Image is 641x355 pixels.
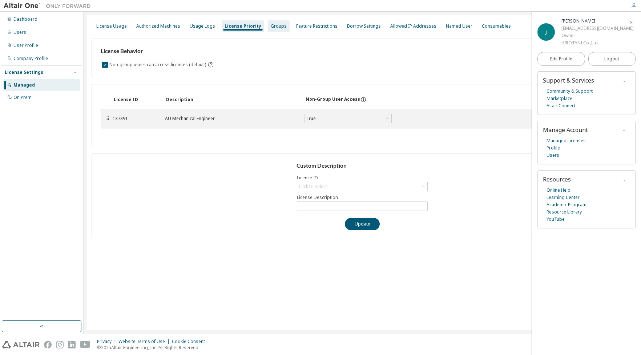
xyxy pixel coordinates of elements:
div: Cookie Consent [172,339,209,344]
div: ⠿ [105,116,110,121]
span: Edit Profile [550,56,572,62]
div: On Prem [13,95,32,100]
div: Website Terms of Use [118,339,172,344]
div: Description [166,97,297,103]
div: HIROTANI Co.,Ltd. [561,39,634,47]
a: Managed Licenses [547,137,586,144]
p: © 2025 Altair Engineering, Inc. All Rights Reserved. [97,344,209,351]
div: Feature Restrictions [296,23,338,29]
div: Borrow Settings [347,23,381,29]
span: J [545,29,547,35]
div: Users [13,29,26,35]
a: Academic Program [547,201,586,208]
span: Resources [543,175,571,183]
a: Learning Center [547,194,580,201]
div: User Profile [13,43,38,48]
div: Consumables [482,23,511,29]
h3: License Behavior [101,48,213,55]
div: License Settings [5,69,43,75]
div: Click to select [297,182,427,191]
a: Marketplace [547,95,572,102]
a: Resource Library [547,208,582,216]
div: True [305,115,317,123]
img: Altair One [4,2,94,9]
a: Community & Support [547,88,593,95]
img: linkedin.svg [68,341,76,348]
div: Dashboard [13,16,37,22]
span: Manage Account [543,126,588,134]
a: Users [547,152,559,159]
img: youtube.svg [80,341,90,348]
span: Support & Services [543,76,594,84]
a: Edit Profile [537,52,585,66]
div: Managed [13,82,35,88]
img: altair_logo.svg [2,341,40,348]
svg: By default any user not assigned to any group can access any license. Turn this setting off to di... [207,61,214,68]
label: Licence ID [297,175,428,181]
label: Non-group users can access licenses (default) [109,60,207,69]
div: Usage Logs [190,23,215,29]
div: Company Profile [13,56,48,61]
a: Profile [547,144,560,152]
img: facebook.svg [44,341,52,348]
div: AU Mechanical Engineer [165,116,296,121]
div: True [305,114,391,123]
div: License ID [114,97,157,103]
button: Logout [588,52,636,66]
label: License Description [297,195,428,200]
a: Online Help [547,187,571,194]
a: YouTube [547,216,565,223]
div: Allowed IP Addresses [390,23,436,29]
div: Named User [446,23,472,29]
div: Owner [561,32,634,39]
div: Privacy [97,339,118,344]
div: Junichi Yamaguchi [561,17,634,25]
div: Authorized Machines [136,23,180,29]
div: Click to select [299,184,327,190]
div: 137391 [113,116,156,121]
h3: Custom Description [297,162,428,169]
div: Groups [271,23,287,29]
a: Altair Connect [547,102,576,109]
img: instagram.svg [56,341,64,348]
button: Update [345,218,380,230]
div: License Priority [225,23,261,29]
div: License Usage [96,23,127,29]
div: [EMAIL_ADDRESS][DOMAIN_NAME] [561,25,634,32]
div: Non-Group User Access [306,96,360,103]
span: Logout [604,55,619,63]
